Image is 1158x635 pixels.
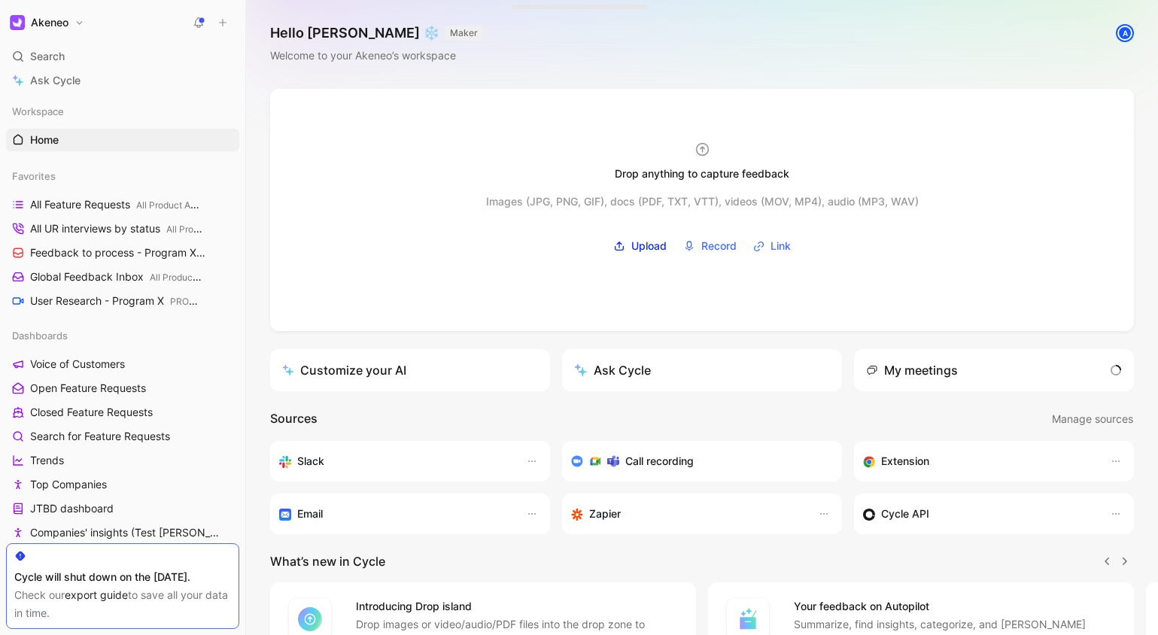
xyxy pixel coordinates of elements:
div: Record & transcribe meetings from Zoom, Meet & Teams. [571,452,821,470]
a: Voice of Customers [6,353,239,375]
div: My meetings [866,361,958,379]
span: Voice of Customers [30,357,125,372]
div: Customize your AI [282,361,406,379]
a: Search for Feature Requests [6,425,239,448]
span: Feedback to process - Program X [30,245,208,261]
span: All Product Areas [150,272,222,283]
a: Trends [6,449,239,472]
span: Dashboards [12,328,68,343]
span: PROGRAM X [170,296,224,307]
button: Ask Cycle [562,349,842,391]
a: Open Feature Requests [6,377,239,400]
a: All UR interviews by statusAll Product Areas [6,217,239,240]
div: A [1117,26,1132,41]
span: Companies' insights (Test [PERSON_NAME]) [30,525,220,540]
h3: Zapier [589,505,621,523]
a: Customize your AI [270,349,550,391]
a: Top Companies [6,473,239,496]
span: All Product Areas [136,199,208,211]
div: Cycle will shut down on the [DATE]. [14,568,231,586]
div: Capture feedback from anywhere on the web [863,452,1095,470]
div: Favorites [6,165,239,187]
h3: Cycle API [881,505,929,523]
div: Welcome to your Akeneo’s workspace [270,47,482,65]
div: Forward emails to your feedback inbox [279,505,511,523]
button: Record [678,235,742,257]
div: Check our to save all your data in time. [14,586,231,622]
h3: Slack [297,452,324,470]
h2: What’s new in Cycle [270,552,385,570]
div: Ask Cycle [574,361,651,379]
img: Akeneo [10,15,25,30]
span: Trends [30,453,64,468]
span: Manage sources [1052,410,1133,428]
a: All Feature RequestsAll Product Areas [6,193,239,216]
div: Dashboards [6,324,239,347]
a: JTBD dashboard [6,497,239,520]
span: Ask Cycle [30,71,81,90]
span: Home [30,132,59,147]
span: Top Companies [30,477,107,492]
button: AkeneoAkeneo [6,12,88,33]
a: Home [6,129,239,151]
span: Global Feedback Inbox [30,269,203,285]
h3: Call recording [625,452,694,470]
span: Favorites [12,169,56,184]
div: Drop anything to capture feedback [615,165,789,183]
span: Open Feature Requests [30,381,146,396]
span: JTBD dashboard [30,501,114,516]
h4: Introducing Drop island [356,597,678,615]
div: Sync customers & send feedback from custom sources. Get inspired by our favorite use case [863,505,1095,523]
span: Closed Feature Requests [30,405,153,420]
a: export guide [65,588,128,601]
span: Record [701,237,737,255]
span: Search for Feature Requests [30,429,170,444]
button: Manage sources [1051,409,1134,429]
a: User Research - Program XPROGRAM X [6,290,239,312]
span: Workspace [12,104,64,119]
button: Link [748,235,796,257]
div: Sync your customers, send feedback and get updates in Slack [279,452,511,470]
div: Capture feedback from thousands of sources with Zapier (survey results, recordings, sheets, etc). [571,505,803,523]
span: Link [770,237,791,255]
div: Search [6,45,239,68]
h1: Akeneo [31,16,68,29]
span: All Feature Requests [30,197,202,213]
span: All Product Areas [166,223,239,235]
h4: Your feedback on Autopilot [794,597,1116,615]
a: Feedback to process - Program XPROGRAM X [6,242,239,264]
a: Global Feedback InboxAll Product Areas [6,266,239,288]
label: Upload [608,235,672,257]
h2: Sources [270,409,318,429]
div: Workspace [6,100,239,123]
h3: Email [297,505,323,523]
span: All UR interviews by status [30,221,205,237]
h3: Extension [881,452,929,470]
span: User Research - Program X [30,293,204,309]
a: Closed Feature Requests [6,401,239,424]
span: Search [30,47,65,65]
button: MAKER [445,26,482,41]
a: Ask Cycle [6,69,239,92]
a: Companies' insights (Test [PERSON_NAME]) [6,521,239,544]
div: DashboardsVoice of CustomersOpen Feature RequestsClosed Feature RequestsSearch for Feature Reques... [6,324,239,544]
div: Images (JPG, PNG, GIF), docs (PDF, TXT, VTT), videos (MOV, MP4), audio (MP3, WAV) [486,193,919,211]
h1: Hello [PERSON_NAME] ❄️ [270,24,482,42]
